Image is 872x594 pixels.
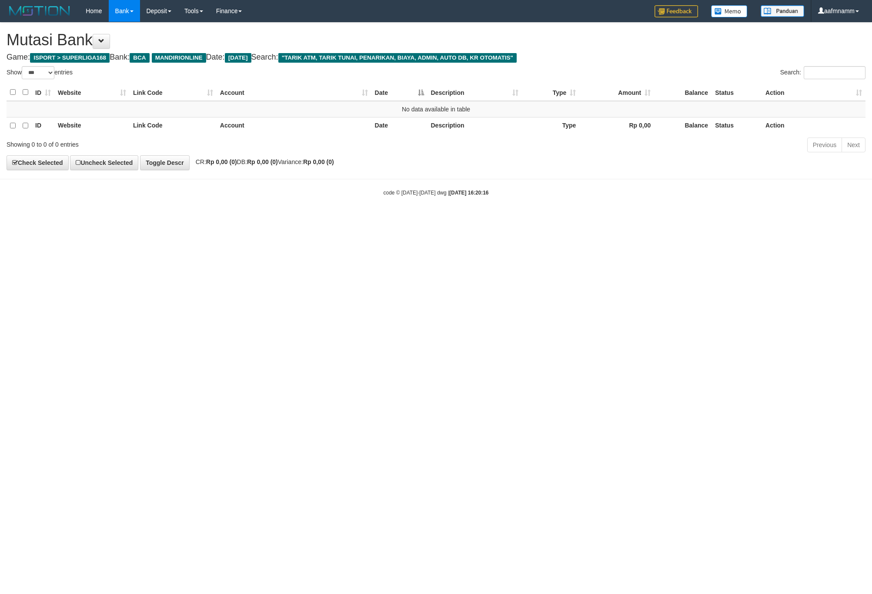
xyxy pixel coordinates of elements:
[428,117,522,134] th: Description
[655,5,698,17] img: Feedback.jpg
[522,84,579,101] th: Type: activate to sort column ascending
[7,137,357,149] div: Showing 0 to 0 of 0 entries
[579,117,654,134] th: Rp 0,00
[761,5,804,17] img: panduan.png
[140,155,190,170] a: Toggle Descr
[384,190,489,196] small: code © [DATE]-[DATE] dwg |
[804,66,865,79] input: Search:
[654,117,712,134] th: Balance
[32,84,54,101] th: ID: activate to sort column ascending
[449,190,488,196] strong: [DATE] 16:20:16
[780,66,865,79] label: Search:
[579,84,654,101] th: Amount: activate to sort column ascending
[303,158,334,165] strong: Rp 0,00 (0)
[7,101,865,117] td: No data available in table
[371,117,428,134] th: Date
[225,53,251,63] span: [DATE]
[217,84,371,101] th: Account: activate to sort column ascending
[7,4,73,17] img: MOTION_logo.png
[70,155,138,170] a: Uncheck Selected
[32,117,54,134] th: ID
[7,31,865,49] h1: Mutasi Bank
[247,158,278,165] strong: Rp 0,00 (0)
[712,117,762,134] th: Status
[522,117,579,134] th: Type
[278,53,517,63] span: "TARIK ATM, TARIK TUNAI, PENARIKAN, BIAYA, ADMIN, AUTO DB, KR OTOMATIS"
[217,117,371,134] th: Account
[22,66,54,79] select: Showentries
[130,117,217,134] th: Link Code
[130,53,149,63] span: BCA
[130,84,217,101] th: Link Code: activate to sort column ascending
[762,117,865,134] th: Action
[712,84,762,101] th: Status
[30,53,110,63] span: ISPORT > SUPERLIGA168
[7,155,69,170] a: Check Selected
[206,158,237,165] strong: Rp 0,00 (0)
[842,138,865,152] a: Next
[711,5,748,17] img: Button%20Memo.svg
[654,84,712,101] th: Balance
[54,84,130,101] th: Website: activate to sort column ascending
[807,138,842,152] a: Previous
[428,84,522,101] th: Description: activate to sort column ascending
[762,84,865,101] th: Action: activate to sort column ascending
[7,66,73,79] label: Show entries
[7,53,865,62] h4: Game: Bank: Date: Search:
[191,158,334,165] span: CR: DB: Variance:
[152,53,206,63] span: MANDIRIONLINE
[54,117,130,134] th: Website
[371,84,428,101] th: Date: activate to sort column descending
